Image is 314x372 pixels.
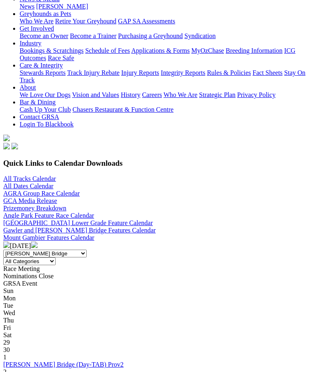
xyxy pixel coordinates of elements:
[67,69,119,76] a: Track Injury Rebate
[3,175,56,182] a: All Tracks Calendar
[3,354,7,361] span: 1
[237,91,276,98] a: Privacy Policy
[70,32,117,39] a: Become a Trainer
[20,69,305,83] a: Stay On Track
[142,91,162,98] a: Careers
[3,227,156,234] a: Gawler and [PERSON_NAME] Bridge Features Calendar
[20,40,41,47] a: Industry
[85,47,130,54] a: Schedule of Fees
[3,143,10,149] img: facebook.svg
[3,205,66,212] a: Prizemoney Breakdown
[226,47,283,54] a: Breeding Information
[20,99,56,106] a: Bar & Dining
[20,62,63,69] a: Care & Integrity
[3,241,10,248] img: chevron-left-pager-white.svg
[191,47,224,54] a: MyOzChase
[48,54,74,61] a: Race Safe
[72,106,173,113] a: Chasers Restaurant & Function Centre
[3,190,80,197] a: AGRA Group Race Calendar
[20,69,311,84] div: Care & Integrity
[36,3,88,10] a: [PERSON_NAME]
[20,18,311,25] div: Greyhounds as Pets
[20,47,296,61] a: ICG Outcomes
[55,18,117,25] a: Retire Your Greyhound
[118,18,175,25] a: GAP SA Assessments
[3,265,311,273] div: Race Meeting
[3,241,311,250] div: [DATE]
[20,25,54,32] a: Get Involved
[3,324,311,331] div: Fri
[253,69,283,76] a: Fact Sheets
[3,234,94,241] a: Mount Gambier Features Calendar
[118,32,183,39] a: Purchasing a Greyhound
[121,69,159,76] a: Injury Reports
[3,273,311,280] div: Nominations Close
[3,219,153,226] a: [GEOGRAPHIC_DATA] Lower Grade Feature Calendar
[3,212,94,219] a: Angle Park Feature Race Calendar
[20,106,71,113] a: Cash Up Your Club
[20,69,65,76] a: Stewards Reports
[20,47,311,62] div: Industry
[184,32,215,39] a: Syndication
[11,143,18,149] img: twitter.svg
[20,18,54,25] a: Who We Are
[3,309,311,317] div: Wed
[20,91,311,99] div: About
[3,287,311,295] div: Sun
[20,113,59,120] a: Contact GRSA
[131,47,190,54] a: Applications & Forms
[207,69,251,76] a: Rules & Policies
[72,91,119,98] a: Vision and Values
[20,91,70,98] a: We Love Our Dogs
[161,69,205,76] a: Integrity Reports
[3,331,311,339] div: Sat
[3,339,10,346] span: 29
[20,121,74,128] a: Login To Blackbook
[20,106,311,113] div: Bar & Dining
[3,317,311,324] div: Thu
[3,135,10,141] img: logo-grsa-white.png
[3,183,54,189] a: All Dates Calendar
[199,91,235,98] a: Strategic Plan
[20,3,311,10] div: News & Media
[20,10,71,17] a: Greyhounds as Pets
[3,280,311,287] div: GRSA Event
[3,295,311,302] div: Mon
[3,302,311,309] div: Tue
[20,3,34,10] a: News
[121,91,140,98] a: History
[20,47,83,54] a: Bookings & Scratchings
[3,346,10,353] span: 30
[20,32,311,40] div: Get Involved
[20,32,68,39] a: Become an Owner
[3,197,57,204] a: GCA Media Release
[3,361,123,368] a: [PERSON_NAME] Bridge (Day-TAB) Prov2
[20,84,36,91] a: About
[31,241,38,248] img: chevron-right-pager-white.svg
[164,91,197,98] a: Who We Are
[3,159,311,168] h3: Quick Links to Calendar Downloads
